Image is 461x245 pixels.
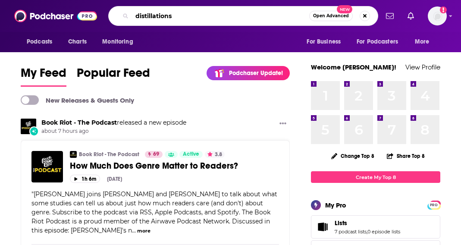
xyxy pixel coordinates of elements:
[132,9,309,23] input: Search podcasts, credits, & more...
[102,36,133,48] span: Monitoring
[21,34,63,50] button: open menu
[404,9,417,23] a: Show notifications dropdown
[41,128,186,135] span: about 7 hours ago
[70,175,100,183] button: 1h 6m
[311,215,440,239] span: Lists
[31,190,277,234] span: [PERSON_NAME] joins [PERSON_NAME] and [PERSON_NAME] to talk about what some studies can tell us a...
[313,14,349,18] span: Open Advanced
[77,66,150,87] a: Popular Feed
[405,63,440,71] a: View Profile
[79,151,139,158] a: Book Riot - The Podcast
[301,34,351,50] button: open menu
[351,34,411,50] button: open menu
[145,151,163,158] a: 69
[409,34,440,50] button: open menu
[335,219,347,227] span: Lists
[179,151,203,158] a: Active
[429,201,439,208] a: PRO
[77,66,150,85] span: Popular Feed
[229,69,283,77] p: Podchaser Update!
[367,229,367,235] span: ,
[311,63,396,71] a: Welcome [PERSON_NAME]!
[31,190,277,234] span: "
[335,219,400,227] a: Lists
[31,151,63,182] img: How Much Does Genre Matter to Readers?
[367,229,400,235] a: 0 episode lists
[337,5,352,13] span: New
[309,11,353,21] button: Open AdvancedNew
[307,36,341,48] span: For Business
[21,95,134,105] a: New Releases & Guests Only
[21,119,36,134] img: Book Riot - The Podcast
[440,6,447,13] svg: Add a profile image
[428,6,447,25] span: Logged in as kkneafsey
[14,8,97,24] img: Podchaser - Follow, Share and Rate Podcasts
[276,119,290,129] button: Show More Button
[41,119,117,126] a: Book Riot - The Podcast
[386,148,425,164] button: Share Top 8
[383,9,397,23] a: Show notifications dropdown
[357,36,398,48] span: For Podcasters
[70,151,77,158] img: Book Riot - The Podcast
[27,36,52,48] span: Podcasts
[70,160,279,171] a: How Much Does Genre Matter to Readers?
[21,66,66,85] span: My Feed
[107,176,122,182] div: [DATE]
[335,229,367,235] a: 7 podcast lists
[70,160,238,171] span: How Much Does Genre Matter to Readers?
[311,171,440,183] a: Create My Top 8
[29,126,39,136] div: New Episode
[325,201,346,209] div: My Pro
[137,227,151,235] button: more
[428,6,447,25] img: User Profile
[415,36,430,48] span: More
[153,150,159,159] span: 69
[428,6,447,25] button: Show profile menu
[96,34,144,50] button: open menu
[314,221,331,233] a: Lists
[183,150,199,159] span: Active
[63,34,92,50] a: Charts
[205,151,225,158] button: 3.8
[21,66,66,87] a: My Feed
[108,6,378,26] div: Search podcasts, credits, & more...
[326,151,379,161] button: Change Top 8
[41,119,186,127] h3: released a new episode
[68,36,87,48] span: Charts
[132,226,136,234] span: ...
